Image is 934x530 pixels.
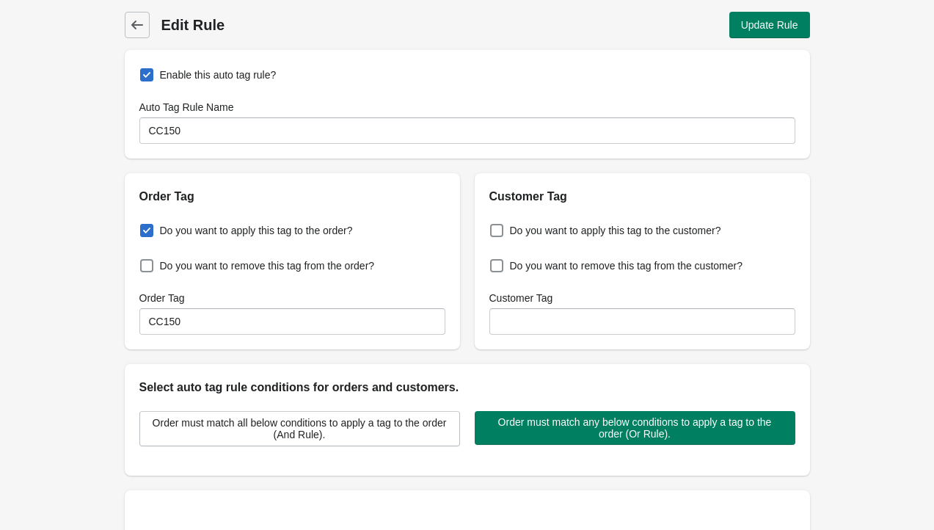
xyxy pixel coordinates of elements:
[152,417,448,440] span: Order must match all below conditions to apply a tag to the order (And Rule).
[139,291,185,305] label: Order Tag
[475,411,795,445] button: Order must match any below conditions to apply a tag to the order (Or Rule).
[139,411,460,446] button: Order must match all below conditions to apply a tag to the order (And Rule).
[139,100,234,115] label: Auto Tag Rule Name
[489,291,553,305] label: Customer Tag
[741,19,798,31] span: Update Rule
[161,15,465,35] h1: Edit Rule
[729,12,810,38] button: Update Rule
[489,188,795,206] h2: Customer Tag
[510,223,721,238] span: Do you want to apply this tag to the customer?
[160,258,375,273] span: Do you want to remove this tag from the order?
[510,258,743,273] span: Do you want to remove this tag from the customer?
[139,188,445,206] h2: Order Tag
[160,68,277,82] span: Enable this auto tag rule?
[139,379,795,396] h2: Select auto tag rule conditions for orders and customers.
[486,416,784,440] span: Order must match any below conditions to apply a tag to the order (Or Rule).
[160,223,353,238] span: Do you want to apply this tag to the order?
